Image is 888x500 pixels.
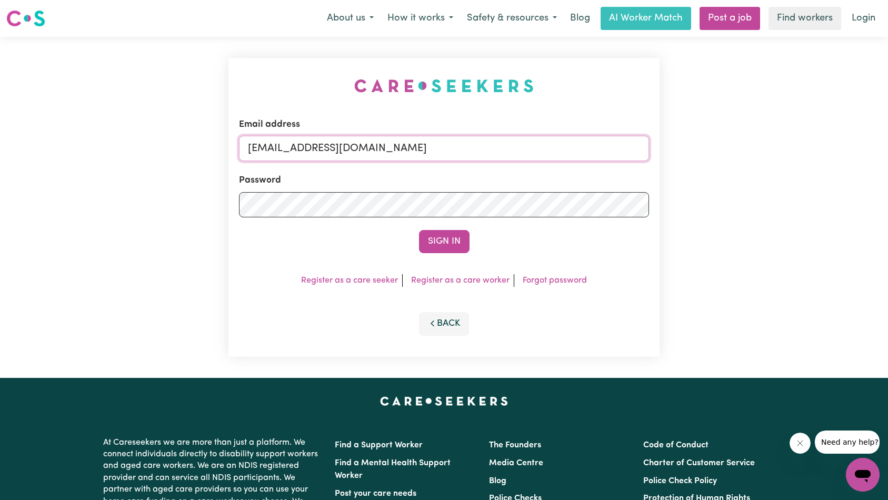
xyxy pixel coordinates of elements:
a: Charter of Customer Service [643,459,755,467]
a: Post your care needs [335,489,416,498]
label: Password [239,174,281,187]
a: Forgot password [523,276,587,285]
a: The Founders [489,441,541,449]
label: Email address [239,118,300,132]
a: Blog [489,477,506,485]
a: Register as a care seeker [301,276,398,285]
a: Careseekers logo [6,6,45,31]
input: Email address [239,136,650,161]
iframe: Button to launch messaging window [846,458,880,492]
a: Find a Mental Health Support Worker [335,459,451,480]
a: Careseekers home page [380,397,508,405]
a: Post a job [700,7,760,30]
a: Code of Conduct [643,441,709,449]
button: How it works [381,7,460,29]
a: Police Check Policy [643,477,717,485]
a: Blog [564,7,596,30]
a: Media Centre [489,459,543,467]
a: AI Worker Match [601,7,691,30]
a: Login [845,7,882,30]
button: About us [320,7,381,29]
button: Safety & resources [460,7,564,29]
a: Find a Support Worker [335,441,423,449]
a: Register as a care worker [411,276,510,285]
a: Find workers [769,7,841,30]
button: Back [419,312,470,335]
img: Careseekers logo [6,9,45,28]
iframe: Close message [790,433,811,454]
iframe: Message from company [815,431,880,454]
button: Sign In [419,230,470,253]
